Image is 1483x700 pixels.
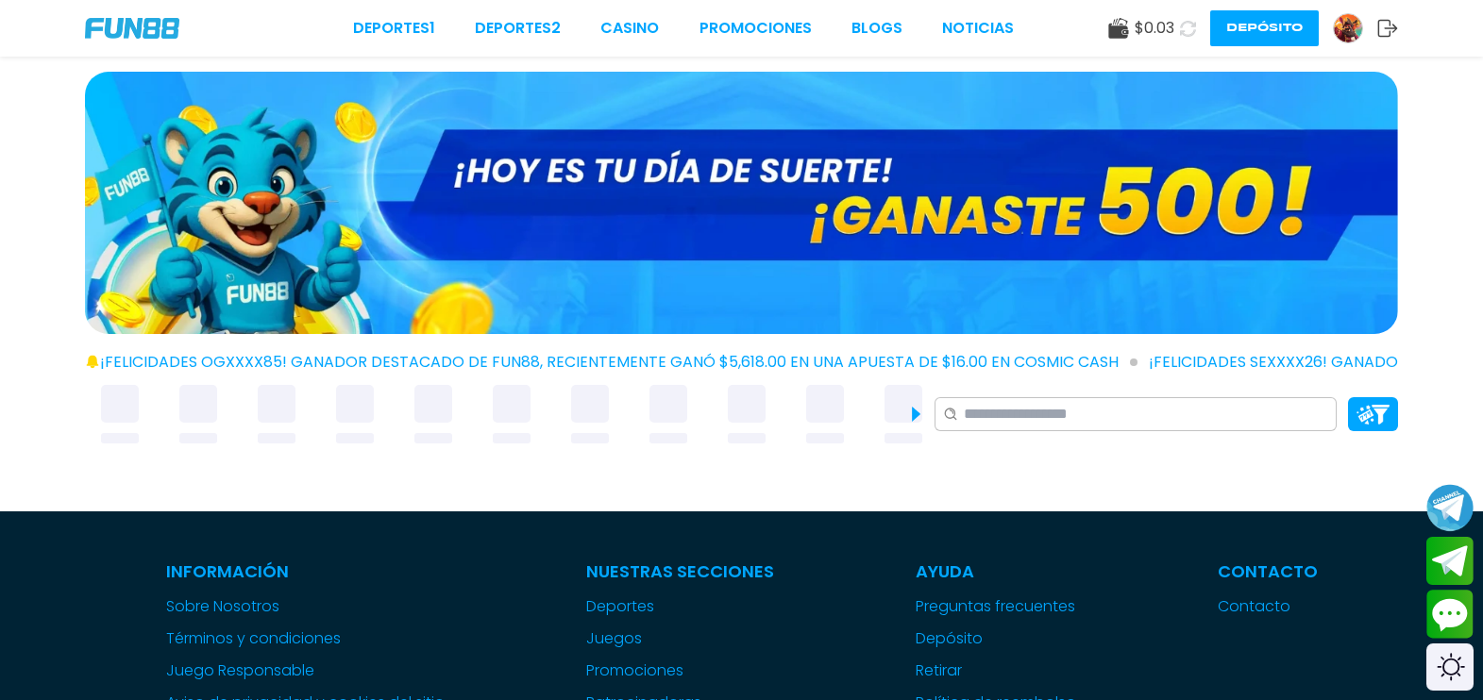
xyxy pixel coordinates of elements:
[916,627,1076,650] a: Depósito
[85,72,1398,334] img: GANASTE 500
[1426,590,1474,639] button: Contact customer service
[1135,17,1174,40] span: $ 0.03
[1218,558,1318,584] p: Contacto
[1357,405,1390,425] img: Platform Filter
[166,558,445,584] p: Información
[916,558,1076,584] p: Ayuda
[475,17,561,40] a: Deportes2
[353,17,435,40] a: Deportes1
[699,17,812,40] a: Promociones
[600,17,659,40] a: CASINO
[586,595,774,618] a: Deportes
[85,18,179,39] img: Company Logo
[1334,14,1362,42] img: Avatar
[586,659,774,682] a: Promociones
[100,351,1138,374] span: ¡FELICIDADES ogxxxx85! GANADOR DESTACADO DE FUN88, RECIENTEMENTE GANÓ $5,618.00 EN UNA APUESTA DE...
[916,659,1076,682] a: Retirar
[916,595,1076,618] a: Preguntas frecuentes
[586,558,774,584] p: Nuestras Secciones
[1426,483,1474,532] button: Join telegram channel
[1333,13,1377,43] a: Avatar
[586,627,642,650] button: Juegos
[166,627,445,650] a: Términos y condiciones
[942,17,1014,40] a: NOTICIAS
[851,17,902,40] a: BLOGS
[1426,537,1474,586] button: Join telegram
[1210,10,1319,46] button: Depósito
[166,595,445,618] a: Sobre Nosotros
[1426,643,1474,691] div: Switch theme
[1218,595,1318,618] a: Contacto
[166,659,445,682] a: Juego Responsable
